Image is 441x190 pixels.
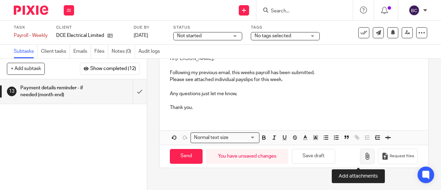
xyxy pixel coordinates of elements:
[56,32,104,39] p: DCE Electrical Limited
[73,45,91,58] a: Emails
[14,32,48,39] div: Payroll - Weekly
[20,83,91,100] h1: Payment details reminder - if needed (month end)
[170,104,418,111] p: Thank you.
[134,33,148,38] span: [DATE]
[7,87,17,96] div: 13
[41,45,70,58] a: Client tasks
[390,153,414,159] span: Request files
[292,149,335,164] button: Save draft
[378,149,418,164] button: Request files
[112,45,135,58] a: Notes (0)
[251,25,320,30] label: Tags
[191,132,259,143] div: Search for option
[7,63,45,74] button: + Add subtask
[14,6,48,15] img: Pixie
[170,55,418,62] p: Hi [PERSON_NAME],
[177,33,202,38] span: Not started
[90,66,136,72] span: Show completed (12)
[80,63,140,74] button: Show completed (12)
[270,8,332,14] input: Search
[170,69,418,76] p: Following my previous email, this weeks payroll has been submitted.
[173,25,242,30] label: Status
[56,25,125,30] label: Client
[170,76,418,83] p: Please see attached individual payslips for this week.
[134,25,165,30] label: Due by
[255,33,291,38] span: No tags selected
[14,25,48,30] label: Task
[170,149,203,164] input: Send
[14,45,38,58] a: Subtasks
[94,45,108,58] a: Files
[170,90,418,97] p: Any questions just let me know,
[139,45,163,58] a: Audit logs
[230,134,255,141] input: Search for option
[192,134,230,141] span: Normal text size
[206,149,288,164] div: You have unsaved changes
[409,5,420,16] img: svg%3E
